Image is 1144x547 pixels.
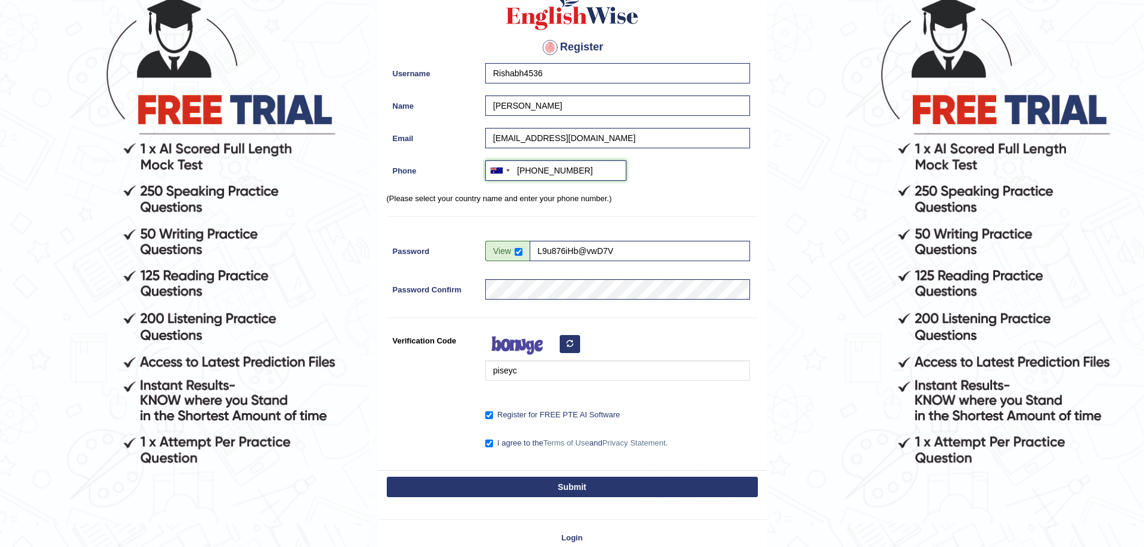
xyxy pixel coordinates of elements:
div: Australia: +61 [486,161,513,180]
label: Verification Code [387,330,480,346]
label: Password Confirm [387,279,480,295]
label: Register for FREE PTE AI Software [485,409,620,421]
input: Register for FREE PTE AI Software [485,411,493,419]
label: Email [387,128,480,144]
label: Password [387,241,480,257]
label: I agree to the and . [485,437,668,449]
label: Phone [387,160,480,177]
input: I agree to theTerms of UseandPrivacy Statement. [485,440,493,447]
input: +61 412 345 678 [485,160,626,181]
label: Username [387,63,480,79]
a: Login [378,532,767,543]
a: Terms of Use [543,438,590,447]
h4: Register [387,38,758,57]
a: Privacy Statement [602,438,666,447]
input: Show/Hide Password [515,248,522,256]
p: (Please select your country name and enter your phone number.) [387,193,758,204]
label: Name [387,95,480,112]
button: Submit [387,477,758,497]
